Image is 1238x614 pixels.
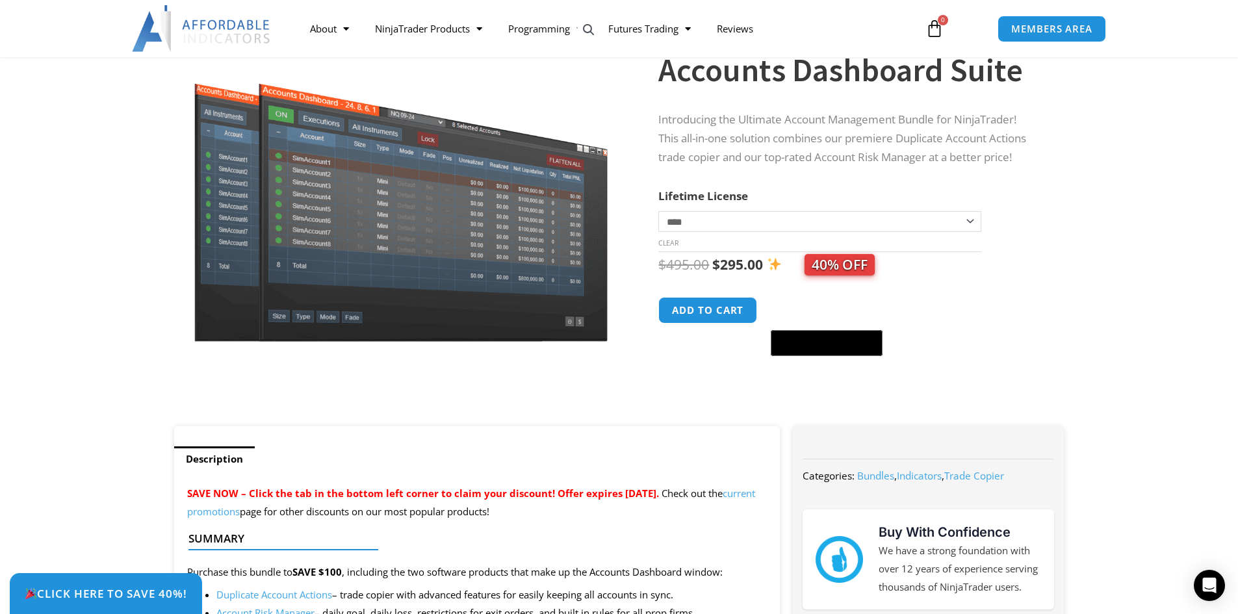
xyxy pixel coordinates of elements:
div: Open Intercom Messenger [1194,570,1225,601]
a: NinjaTrader Products [362,14,495,44]
img: 🎉 [25,588,36,599]
a: Programming [495,14,595,44]
label: Lifetime License [658,188,748,203]
a: About [297,14,362,44]
a: MEMBERS AREA [998,16,1106,42]
img: LogoAI | Affordable Indicators – NinjaTrader [132,5,272,52]
span: MEMBERS AREA [1011,24,1092,34]
a: Trade Copier [944,469,1004,482]
nav: Menu [297,14,910,44]
iframe: PayPal Message 1 [658,364,1038,376]
span: $ [712,255,720,274]
a: Clear options [658,238,678,248]
a: 🎉Click Here to save 40%! [10,573,202,614]
bdi: 295.00 [712,255,763,274]
p: Purchase this bundle to , including the two software products that make up the Accounts Dashboard... [187,563,767,582]
span: 0 [938,15,948,25]
h1: Accounts Dashboard Suite [658,47,1038,93]
span: 40% OFF [805,254,875,275]
a: Description [174,446,255,472]
button: Buy with GPay [771,330,883,356]
span: Categories: [803,469,855,482]
a: Indicators [897,469,942,482]
a: View full-screen image gallery [577,18,600,42]
a: Bundles [857,469,894,482]
h3: Buy With Confidence [879,522,1041,542]
p: We have a strong foundation with over 12 years of experience serving thousands of NinjaTrader users. [879,542,1041,596]
span: , , [857,469,1004,482]
p: Check out the page for other discounts on our most popular products! [187,485,767,521]
span: SAVE NOW – Click the tab in the bottom left corner to claim your discount! Offer expires [DATE]. [187,487,659,500]
span: $ [658,255,666,274]
iframe: Secure express checkout frame [768,295,885,326]
h4: Summary [188,532,756,545]
img: ✨ [767,257,781,271]
a: Reviews [704,14,766,44]
a: Futures Trading [595,14,704,44]
img: mark thumbs good 43913 | Affordable Indicators – NinjaTrader [816,536,862,583]
button: Add to cart [658,297,757,324]
span: Click Here to save 40%! [25,588,187,599]
a: 0 [906,10,963,47]
p: Introducing the Ultimate Account Management Bundle for NinjaTrader! This all-in-one solution comb... [658,110,1038,167]
bdi: 495.00 [658,255,709,274]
